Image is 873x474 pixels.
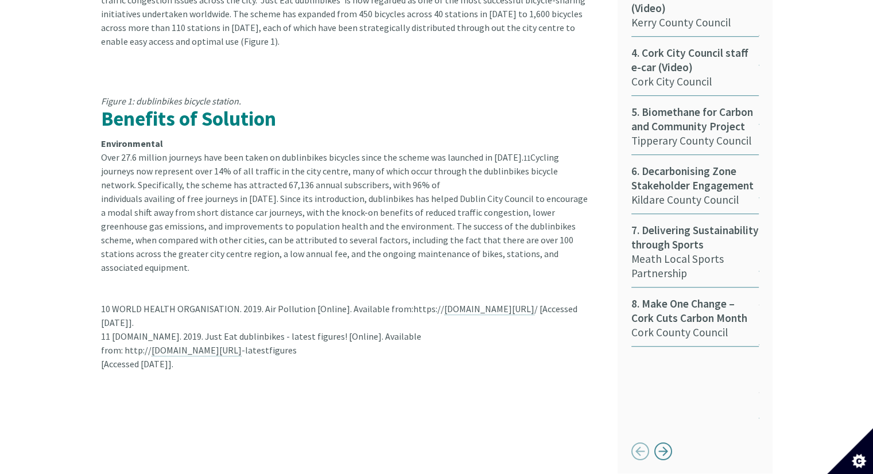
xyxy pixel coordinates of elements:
[101,106,123,131] strong: Be
[631,223,759,252] span: 7. Delivering Sustainability through Sports
[523,153,530,162] small: 11
[631,105,759,155] a: 5. Biomethane for Carbon and Community ProjectTipperary County Council
[631,46,759,96] a: 4. Cork City Council staff e-car (Video)Cork City Council
[152,344,242,356] a: [DOMAIN_NAME][URL]
[444,303,534,315] a: [DOMAIN_NAME][URL]
[631,297,759,325] span: 8. Make One Change – Cork Cuts Carbon Month
[101,138,163,149] strong: Environmental
[631,46,759,75] span: 4. Cork City Council staff e-car (Video)
[631,223,759,287] a: 7. Delivering Sustainability through SportsMeath Local Sports Partnership
[123,106,276,131] strong: nefits of Solution
[631,105,759,134] span: 5. Biomethane for Carbon and Community Project
[101,95,241,107] em: Figure 1: dublinbikes bicycle station.
[631,164,759,214] a: 6. Decarbonising Zone Stakeholder EngagementKildare County Council
[827,428,873,474] button: Set cookie preferences
[631,297,759,347] a: 8. Make One Change – Cork Cuts Carbon MonthCork County Council
[631,164,759,193] span: 6. Decarbonising Zone Stakeholder Engagement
